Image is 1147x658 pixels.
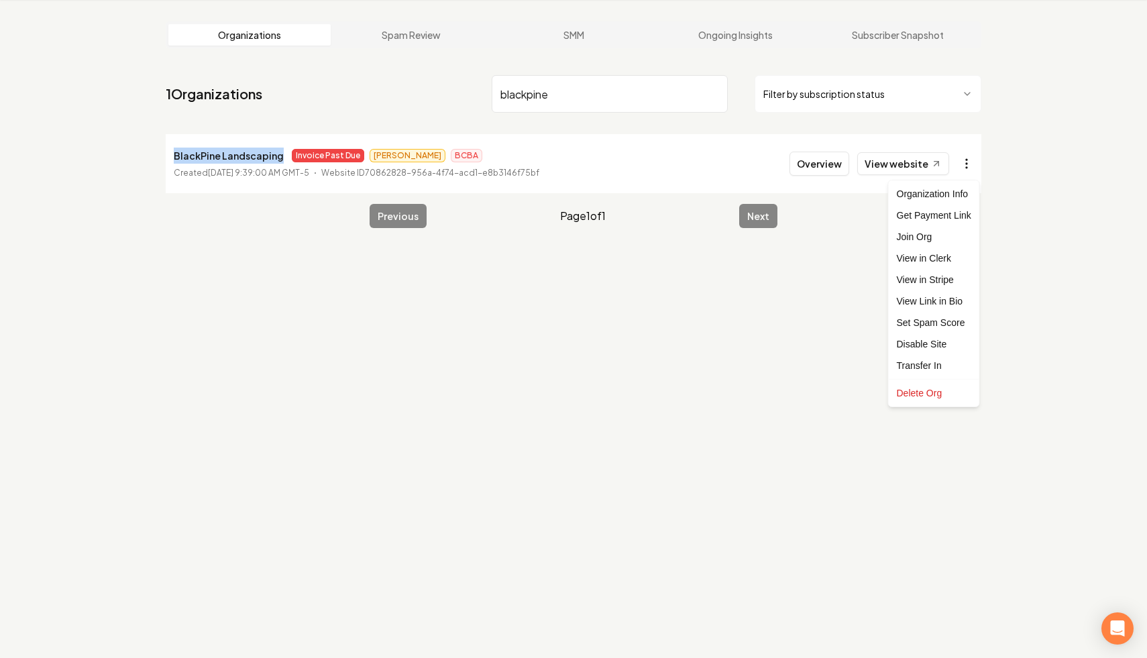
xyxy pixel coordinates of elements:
div: Transfer In [891,355,977,376]
div: Set Spam Score [891,312,977,333]
div: Delete Org [891,382,977,404]
div: Get Payment Link [891,205,977,226]
a: View in Stripe [891,269,977,290]
div: Disable Site [891,333,977,355]
a: View in Clerk [891,248,977,269]
a: View Link in Bio [891,290,977,312]
div: Organization Info [891,183,977,205]
div: Join Org [891,226,977,248]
